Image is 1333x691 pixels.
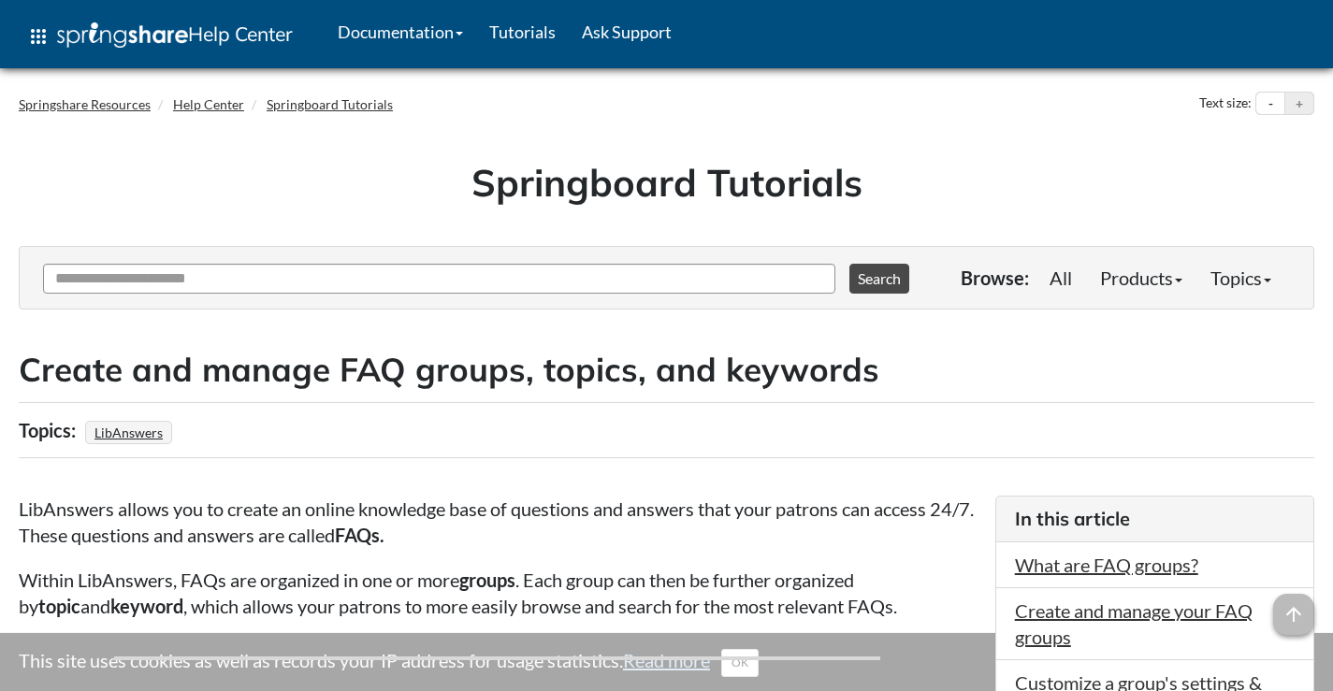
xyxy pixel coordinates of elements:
a: apps Help Center [14,8,306,65]
p: LibAnswers allows you to create an online knowledge base of questions and answers that your patro... [19,496,977,548]
button: Decrease text size [1256,93,1284,115]
a: Topics [1196,259,1285,296]
span: apps [27,25,50,48]
h3: In this article [1015,506,1295,532]
h2: Create and manage FAQ groups, topics, and keywords [19,347,1314,393]
h1: Springboard Tutorials [33,156,1300,209]
p: Within LibAnswers, FAQs are organized in one or more . Each group can then be further organized b... [19,567,977,619]
strong: FAQs. [335,524,384,546]
a: Springboard Tutorials [267,96,393,112]
a: Documentation [325,8,476,55]
strong: groups [459,569,515,591]
a: Tutorials [476,8,569,55]
a: Help Center [173,96,244,112]
a: Products [1086,259,1196,296]
img: Springshare [57,22,188,48]
div: Topics: [19,412,80,448]
p: Browse: [961,265,1029,291]
a: LibAnswers [92,419,166,446]
a: All [1036,259,1086,296]
a: arrow_upward [1273,596,1314,618]
button: Increase text size [1285,93,1313,115]
a: Create and manage your FAQ groups [1015,599,1253,648]
strong: topic [38,595,80,617]
a: Ask Support [569,8,685,55]
span: Help Center [188,22,293,46]
div: Text size: [1195,92,1255,116]
span: arrow_upward [1273,594,1314,635]
a: What are FAQ groups? [1015,554,1198,576]
a: Springshare Resources [19,96,151,112]
strong: keyword [110,595,183,617]
button: Search [849,264,909,294]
